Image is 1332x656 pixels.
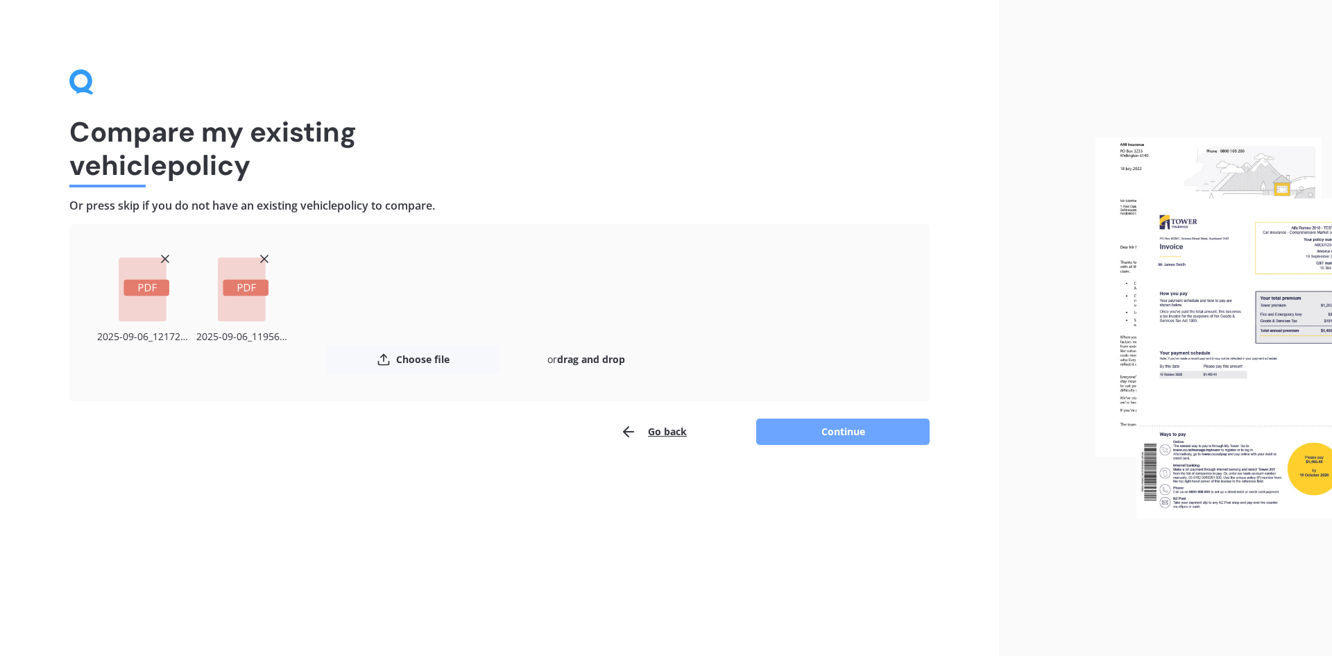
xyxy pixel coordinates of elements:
button: Choose file [326,346,499,373]
button: Continue [756,419,930,445]
b: drag and drop [557,353,625,366]
h1: Compare my existing vehicle policy [69,115,930,182]
img: files.webp [1095,137,1332,519]
h4: Or press skip if you do not have an existing vehicle policy to compare. [69,199,930,213]
div: 2025-09-06_1195632_00598.pdf [196,327,290,346]
button: Go back [620,418,687,446]
div: 2025-09-06_1217216_00599.pdf [97,327,191,346]
div: or [499,346,673,373]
